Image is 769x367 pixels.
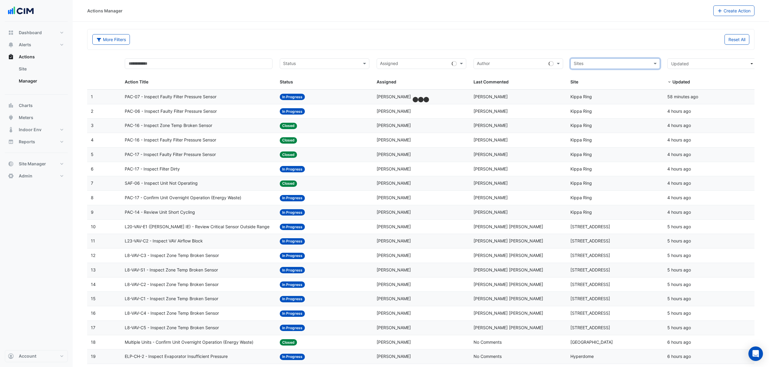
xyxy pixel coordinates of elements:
[8,161,14,167] app-icon: Site Manager
[280,310,305,317] span: In Progress
[125,122,212,129] span: PAC-16 - Inspect Zone Temp Broken Sensor
[667,166,691,171] span: 2025-10-10T10:45:44.180
[19,54,35,60] span: Actions
[667,58,757,69] button: Updated
[5,63,68,89] div: Actions
[671,61,689,66] span: Updated
[377,267,411,272] span: [PERSON_NAME]
[570,310,610,316] span: [STREET_ADDRESS]
[91,282,96,287] span: 14
[667,267,691,272] span: 2025-10-10T10:16:24.496
[667,109,691,114] span: 2025-10-10T10:49:56.367
[667,310,691,316] span: 2025-10-10T10:15:47.190
[280,267,305,273] span: In Progress
[5,99,68,112] button: Charts
[280,79,293,84] span: Status
[474,339,502,345] span: No Comments
[474,94,508,99] span: [PERSON_NAME]
[474,282,543,287] span: [PERSON_NAME] [PERSON_NAME]
[667,137,691,142] span: 2025-10-10T10:47:39.295
[667,282,691,287] span: 2025-10-10T10:16:12.665
[474,79,509,84] span: Last Commented
[8,30,14,36] app-icon: Dashboard
[125,151,216,158] span: PAC-17 - Inspect Faulty Filter Pressure Sensor
[280,166,305,172] span: In Progress
[125,310,219,317] span: L8-VAV-C4 - Inspect Zone Temp Broken Sensor
[570,296,610,301] span: [STREET_ADDRESS]
[672,79,690,84] span: Updated
[8,102,14,109] app-icon: Charts
[280,180,297,187] span: Closed
[125,180,198,187] span: SAF-06 - Inspect Unit Not Operating
[474,180,508,186] span: [PERSON_NAME]
[125,238,203,245] span: L23-VAV-C2 - Inspect VAV Airflow Block
[748,346,763,361] div: Open Intercom Messenger
[91,267,96,272] span: 13
[8,173,14,179] app-icon: Admin
[19,127,41,133] span: Indoor Env
[570,79,578,84] span: Site
[125,339,253,346] span: Multiple Units - Confirm Unit Overnight Operation (Energy Waste)
[377,238,411,243] span: [PERSON_NAME]
[474,152,508,157] span: [PERSON_NAME]
[377,310,411,316] span: [PERSON_NAME]
[8,54,14,60] app-icon: Actions
[474,354,502,359] span: No Comments
[8,115,14,121] app-icon: Meters
[570,339,613,345] span: [GEOGRAPHIC_DATA]
[125,194,241,201] span: PAC-17 - Confirm Unit Overnight Operation (Energy Waste)
[19,42,31,48] span: Alerts
[125,108,217,115] span: PAC-06 - Inspect Faulty Filter Pressure Sensor
[280,123,297,129] span: Closed
[8,42,14,48] app-icon: Alerts
[5,158,68,170] button: Site Manager
[280,151,297,158] span: Closed
[280,339,297,346] span: Closed
[570,325,610,330] span: [STREET_ADDRESS]
[570,137,592,142] span: Kippa Ring
[125,79,148,84] span: Action Title
[91,209,94,215] span: 9
[280,94,305,100] span: In Progress
[667,253,691,258] span: 2025-10-10T10:16:33.883
[5,39,68,51] button: Alerts
[570,224,610,229] span: [STREET_ADDRESS]
[19,102,33,109] span: Charts
[280,253,305,259] span: In Progress
[92,34,130,45] button: More Filters
[125,223,269,230] span: L20-VAV-E1 ([PERSON_NAME] IE) - Review Critical Sensor Outside Range
[667,238,691,243] span: 2025-10-10T10:17:31.070
[5,124,68,136] button: Indoor Env
[91,137,94,142] span: 4
[667,180,691,186] span: 2025-10-10T10:44:28.403
[19,115,33,121] span: Meters
[91,123,94,128] span: 3
[91,325,95,330] span: 17
[377,152,411,157] span: [PERSON_NAME]
[377,94,411,99] span: [PERSON_NAME]
[377,180,411,186] span: [PERSON_NAME]
[91,310,96,316] span: 16
[377,109,411,114] span: [PERSON_NAME]
[570,123,592,128] span: Kippa Ring
[713,5,755,16] button: Create Action
[377,325,411,330] span: [PERSON_NAME]
[667,224,691,229] span: 2025-10-10T10:17:58.319
[91,166,94,171] span: 6
[5,136,68,148] button: Reports
[377,282,411,287] span: [PERSON_NAME]
[570,109,592,114] span: Kippa Ring
[667,123,691,128] span: 2025-10-10T10:48:26.876
[280,108,305,115] span: In Progress
[280,296,305,302] span: In Progress
[5,112,68,124] button: Meters
[125,324,219,331] span: L8-VAV-C5 - Inspect Zone Temp Broken Sensor
[125,267,218,274] span: L8-VAV-S1 - Inspect Zone Temp Broken Sensor
[87,8,123,14] div: Actions Manager
[377,339,411,345] span: [PERSON_NAME]
[724,34,749,45] button: Reset All
[19,173,32,179] span: Admin
[14,75,68,87] a: Manager
[125,353,228,360] span: ELP-CH-2 - Inspect Evaporator Insufficient Pressure
[570,282,610,287] span: [STREET_ADDRESS]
